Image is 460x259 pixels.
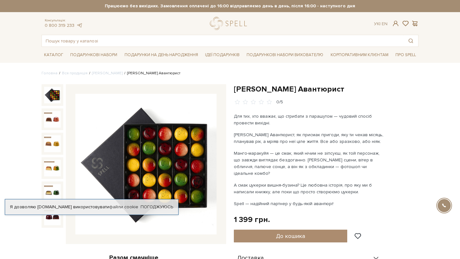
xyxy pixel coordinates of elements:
[44,135,61,152] img: Сет цукерок Авантюрист
[42,71,57,76] a: Головна
[62,71,88,76] a: Вся продукція
[234,131,384,145] p: [PERSON_NAME] Авантюрист, як присмак пригоди, яку ти чекав місяць, планував рік, а мріяв про неї ...
[234,230,347,242] button: До кошика
[234,150,384,177] p: Манго-маракуйя — це смак, який нічим не зіпсуєш, як той персонаж, що завжди виглядає бездоганно. ...
[109,204,138,210] a: файли cookie
[5,204,178,210] div: Я дозволяю [DOMAIN_NAME] використовувати
[75,94,217,235] img: Сет цукерок Авантюрист
[44,209,61,225] img: Сет цукерок Авантюрист
[276,99,283,105] div: 0/5
[234,215,270,225] div: 1 399 грн.
[42,3,418,9] strong: Працюємо без вихідних. Замовлення оплачені до 16:00 відправляємо день в день, після 16:00 - насту...
[44,184,61,201] img: Сет цукерок Авантюрист
[141,204,173,210] a: Погоджуюсь
[68,50,120,60] a: Подарункові набори
[393,50,418,60] a: Про Spell
[374,21,387,27] div: Ук
[92,71,123,76] a: [PERSON_NAME]
[234,84,418,94] h1: [PERSON_NAME] Авантюрист
[42,35,403,47] input: Пошук товару у каталозі
[122,50,201,60] a: Подарунки на День народження
[234,200,384,207] p: Spell — надійний партнер у будь-якій авантюрі!
[379,21,380,26] span: |
[203,50,242,60] a: Ідеї подарунків
[403,35,418,47] button: Пошук товару у каталозі
[42,50,66,60] a: Каталог
[276,233,305,240] span: До кошика
[234,113,384,126] p: Для тих, хто вважає, що стрибати з парашутом — чудовий спосіб провести вихідні.
[328,49,391,60] a: Корпоративним клієнтам
[123,70,180,76] li: [PERSON_NAME] Авантюрист
[44,160,61,176] img: Сет цукерок Авантюрист
[44,87,61,103] img: Сет цукерок Авантюрист
[244,49,326,60] a: Подарункові набори вихователю
[234,182,384,195] p: А смак цукерки вишня-бузина? Це любовна історія, про яку ми б написали книжку, але поки що просто...
[45,23,74,28] a: 0 800 319 233
[45,18,82,23] span: Консультація:
[76,23,82,28] a: telegram
[210,17,250,30] a: logo
[382,21,387,26] a: En
[44,111,61,128] img: Сет цукерок Авантюрист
